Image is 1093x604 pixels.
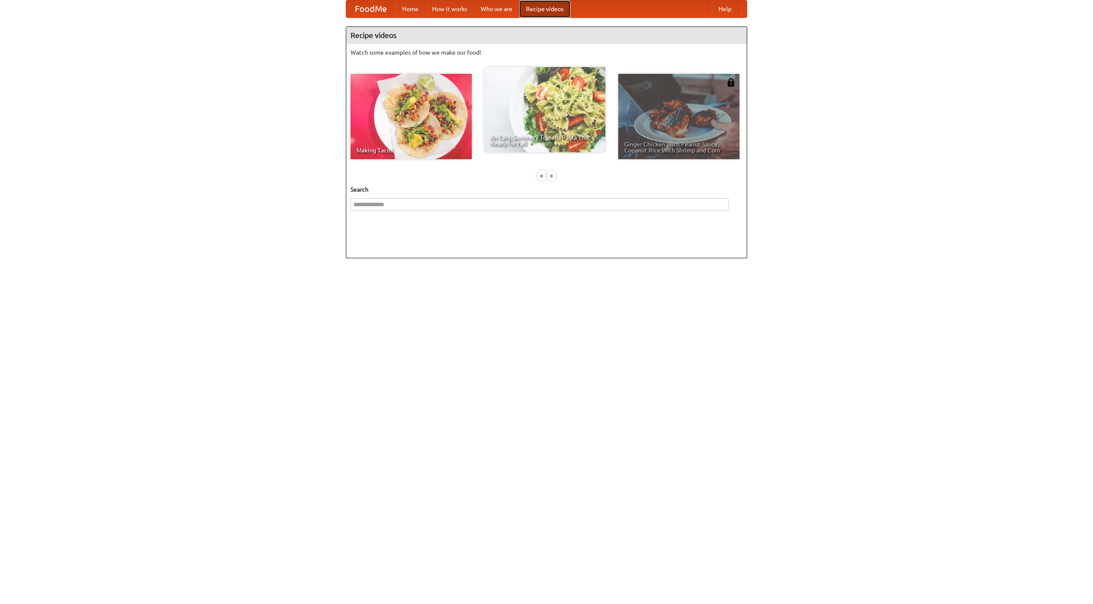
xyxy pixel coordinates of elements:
h4: Recipe videos [346,27,747,44]
a: Who we are [474,0,519,18]
a: Help [712,0,738,18]
a: FoodMe [346,0,395,18]
a: Making Tacos [351,74,472,159]
a: How it works [425,0,474,18]
img: 483408.png [727,78,735,87]
h5: Search [351,185,742,194]
a: Home [395,0,425,18]
p: Watch some examples of how we make our food! [351,48,742,57]
div: « [538,170,545,181]
a: An Easy, Summery Tomato Pasta That's Ready for Fall [484,67,605,152]
span: An Easy, Summery Tomato Pasta That's Ready for Fall [490,134,599,146]
div: » [548,170,555,181]
span: Making Tacos [357,147,466,153]
a: Recipe videos [519,0,570,18]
